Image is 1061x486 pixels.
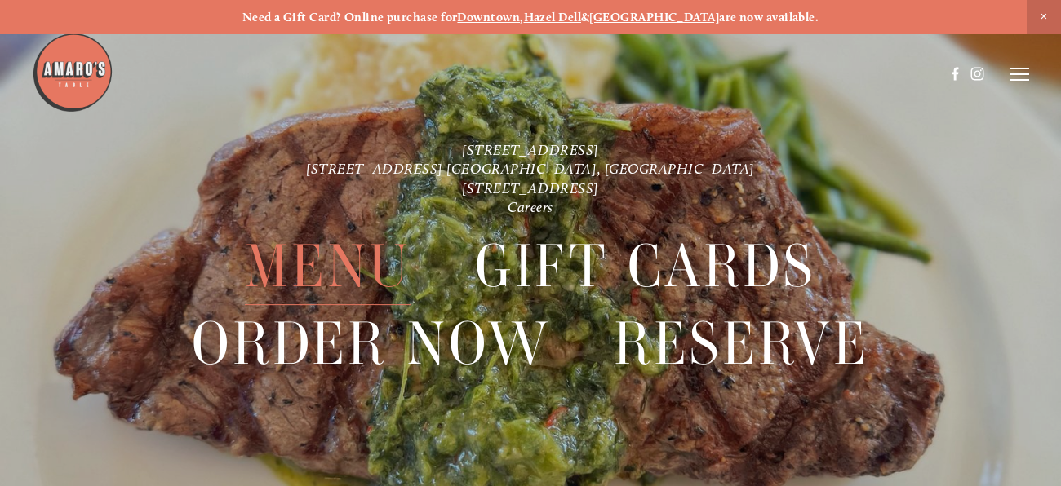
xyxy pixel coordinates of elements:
[462,141,599,158] a: [STREET_ADDRESS]
[462,179,599,197] a: [STREET_ADDRESS]
[475,228,816,305] span: Gift Cards
[719,10,819,24] strong: are now available.
[524,10,582,24] a: Hazel Dell
[306,161,755,178] a: [STREET_ADDRESS] [GEOGRAPHIC_DATA], [GEOGRAPHIC_DATA]
[192,305,550,382] a: Order Now
[475,228,816,304] a: Gift Cards
[457,10,520,24] a: Downtown
[508,198,553,215] a: Careers
[245,228,411,305] span: Menu
[32,32,113,113] img: Amaro's Table
[520,10,523,24] strong: ,
[581,10,589,24] strong: &
[589,10,719,24] a: [GEOGRAPHIC_DATA]
[192,305,550,382] span: Order Now
[242,10,458,24] strong: Need a Gift Card? Online purchase for
[614,305,869,382] span: Reserve
[245,228,411,304] a: Menu
[614,305,869,382] a: Reserve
